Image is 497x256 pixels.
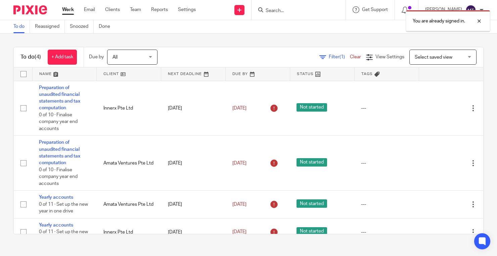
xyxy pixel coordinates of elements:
[161,191,226,218] td: [DATE]
[232,202,246,207] span: [DATE]
[112,55,118,60] span: All
[39,223,73,228] a: Yearly accounts
[89,54,104,60] p: Due by
[13,5,47,14] img: Pixie
[97,136,161,191] td: Amata Ventures Pte Ltd
[297,158,327,167] span: Not started
[35,54,41,60] span: (4)
[361,201,412,208] div: ---
[232,161,246,166] span: [DATE]
[340,55,345,59] span: (1)
[297,103,327,112] span: Not started
[361,72,373,76] span: Tags
[361,105,412,112] div: ---
[35,20,65,33] a: Reassigned
[297,227,327,236] span: Not started
[361,160,412,167] div: ---
[415,55,452,60] span: Select saved view
[130,6,141,13] a: Team
[232,230,246,234] span: [DATE]
[13,20,30,33] a: To do
[97,81,161,136] td: Innerx Pte Ltd
[97,218,161,246] td: Innerx Pte Ltd
[151,6,168,13] a: Reports
[413,18,465,24] p: You are already signed in.
[375,55,404,59] span: View Settings
[350,55,361,59] a: Clear
[39,195,73,200] a: Yearly accounts
[20,54,41,61] h1: To do
[361,229,412,236] div: ---
[39,202,88,214] span: 0 of 11 · Set up the new year in one drive
[465,5,476,15] img: svg%3E
[329,55,350,59] span: Filter
[232,106,246,111] span: [DATE]
[39,168,78,186] span: 0 of 10 · Finalise company year end accounts
[161,81,226,136] td: [DATE]
[84,6,95,13] a: Email
[99,20,115,33] a: Done
[178,6,196,13] a: Settings
[105,6,120,13] a: Clients
[161,218,226,246] td: [DATE]
[297,199,327,208] span: Not started
[161,136,226,191] td: [DATE]
[39,85,80,111] a: Preparation of unaudited financial statements and tax computation
[48,50,77,65] a: + Add task
[62,6,74,13] a: Work
[97,191,161,218] td: Amata Ventures Pte Ltd
[39,113,78,131] span: 0 of 10 · Finalise company year end accounts
[70,20,94,33] a: Snoozed
[39,140,80,165] a: Preparation of unaudited financial statements and tax computation
[39,230,88,242] span: 0 of 11 · Set up the new year in one drive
